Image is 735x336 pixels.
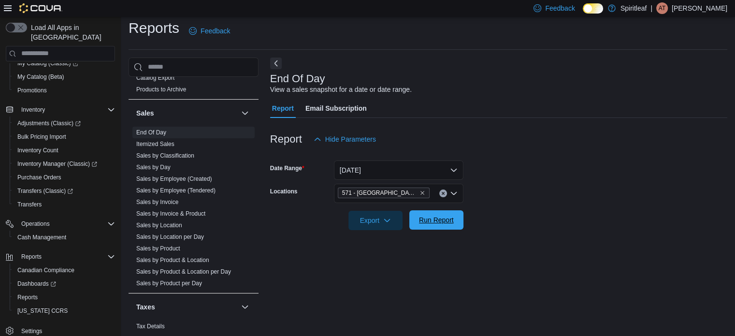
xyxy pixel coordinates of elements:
[450,190,458,197] button: Open list of options
[136,279,202,287] span: Sales by Product per Day
[10,291,119,304] button: Reports
[14,199,115,210] span: Transfers
[136,129,166,136] a: End Of Day
[136,198,178,206] span: Sales by Invoice
[136,210,205,218] span: Sales by Invoice & Product
[545,3,575,13] span: Feedback
[270,164,304,172] label: Date Range
[136,175,212,183] span: Sales by Employee (Created)
[136,234,204,240] a: Sales by Location per Day
[672,2,727,14] p: [PERSON_NAME]
[10,184,119,198] a: Transfers (Classic)
[14,117,115,129] span: Adjustments (Classic)
[136,257,209,263] a: Sales by Product & Location
[17,146,58,154] span: Inventory Count
[136,163,171,171] span: Sales by Day
[14,131,115,143] span: Bulk Pricing Import
[136,199,178,205] a: Sales by Invoice
[583,3,603,14] input: Dark Mode
[136,141,174,147] a: Itemized Sales
[136,322,165,330] span: Tax Details
[409,210,463,230] button: Run Report
[338,188,430,198] span: 571 - Spiritleaf Ontario St (Stratford)
[10,70,119,84] button: My Catalog (Beta)
[620,2,647,14] p: Spiritleaf
[136,86,186,93] a: Products to Archive
[10,304,119,318] button: [US_STATE] CCRS
[239,301,251,313] button: Taxes
[10,130,119,144] button: Bulk Pricing Import
[10,198,119,211] button: Transfers
[10,57,119,70] a: My Catalog (Classic)
[659,2,665,14] span: AT
[270,188,298,195] label: Locations
[136,152,194,159] a: Sales by Classification
[14,292,115,303] span: Reports
[136,222,182,229] a: Sales by Location
[19,3,62,13] img: Cova
[14,232,70,243] a: Cash Management
[14,185,77,197] a: Transfers (Classic)
[239,107,251,119] button: Sales
[10,144,119,157] button: Inventory Count
[136,187,216,194] a: Sales by Employee (Tendered)
[14,58,115,69] span: My Catalog (Classic)
[21,220,50,228] span: Operations
[14,278,115,290] span: Dashboards
[14,131,70,143] a: Bulk Pricing Import
[650,2,652,14] p: |
[14,185,115,197] span: Transfers (Classic)
[2,250,119,263] button: Reports
[354,211,397,230] span: Export
[21,253,42,261] span: Reports
[2,103,119,117] button: Inventory
[14,117,85,129] a: Adjustments (Classic)
[270,133,302,145] h3: Report
[272,99,294,118] span: Report
[136,302,155,312] h3: Taxes
[27,23,115,42] span: Load All Apps in [GEOGRAPHIC_DATA]
[185,21,234,41] a: Feedback
[17,218,115,230] span: Operations
[17,218,54,230] button: Operations
[270,58,282,69] button: Next
[136,256,209,264] span: Sales by Product & Location
[14,158,101,170] a: Inventory Manager (Classic)
[14,264,78,276] a: Canadian Compliance
[334,161,463,180] button: [DATE]
[14,71,115,83] span: My Catalog (Beta)
[305,99,367,118] span: Email Subscription
[14,145,115,156] span: Inventory Count
[419,190,425,196] button: Remove 571 - Spiritleaf Ontario St (Stratford) from selection in this group
[136,210,205,217] a: Sales by Invoice & Product
[17,119,81,127] span: Adjustments (Classic)
[17,87,47,94] span: Promotions
[14,292,42,303] a: Reports
[17,59,78,67] span: My Catalog (Classic)
[310,130,380,149] button: Hide Parameters
[136,152,194,160] span: Sales by Classification
[14,232,115,243] span: Cash Management
[342,188,418,198] span: 571 - [GEOGRAPHIC_DATA] ([GEOGRAPHIC_DATA])
[17,133,66,141] span: Bulk Pricing Import
[17,160,97,168] span: Inventory Manager (Classic)
[136,302,237,312] button: Taxes
[14,158,115,170] span: Inventory Manager (Classic)
[17,266,74,274] span: Canadian Compliance
[419,215,454,225] span: Run Report
[348,211,403,230] button: Export
[136,268,231,275] a: Sales by Product & Location per Day
[136,323,165,330] a: Tax Details
[129,18,179,38] h1: Reports
[136,245,180,252] a: Sales by Product
[14,172,65,183] a: Purchase Orders
[10,171,119,184] button: Purchase Orders
[136,268,231,276] span: Sales by Product & Location per Day
[10,231,119,244] button: Cash Management
[136,140,174,148] span: Itemized Sales
[17,307,68,315] span: [US_STATE] CCRS
[129,72,259,99] div: Products
[14,85,115,96] span: Promotions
